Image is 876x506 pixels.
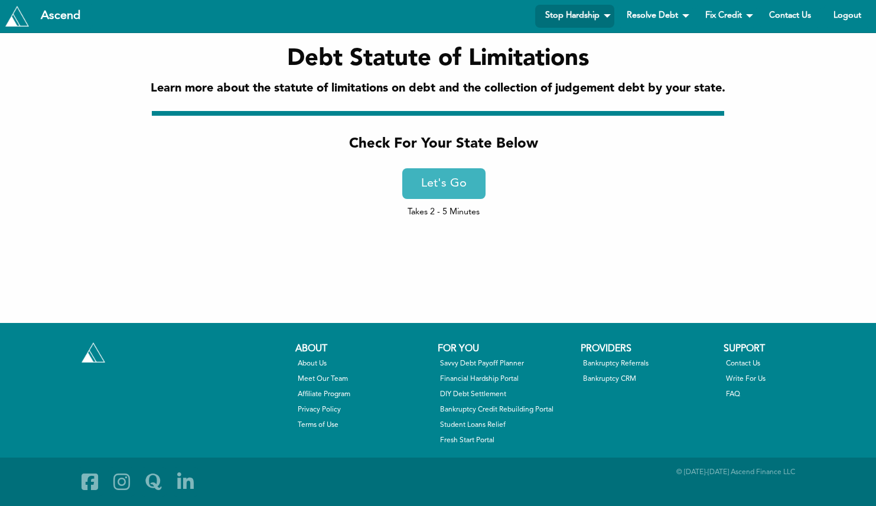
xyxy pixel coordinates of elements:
[2,3,93,29] a: Tryascend.com Ascend
[79,339,108,365] a: Tryascend.com
[108,467,135,497] a: Instagram
[298,389,430,400] a: Affiliate Program
[5,6,29,26] img: Tryascend.com
[583,374,715,384] a: Bankruptcy CRM
[440,374,572,384] a: Financial Hardship Portal
[823,5,871,28] a: Logout
[440,435,572,446] a: Fresh Start Portal
[724,342,861,356] div: Support
[298,420,430,430] a: Terms of Use
[695,5,757,28] a: Fix Credit
[402,168,486,199] a: Let's Go
[183,135,705,155] h2: Check For Your State Below
[298,374,430,384] a: Meet Our Team
[82,342,105,363] img: Tryascend.com
[726,374,858,384] a: Write For Us
[295,342,432,356] div: About
[76,467,103,497] a: Facebook
[298,358,430,369] a: About Us
[151,80,725,97] h2: Learn more about the statute of limitations on debt and the collection of judgement debt by your ...
[140,467,167,497] a: Quora
[617,5,693,28] a: Resolve Debt
[393,206,495,219] div: Takes 2 - 5 Minutes
[151,43,725,76] h1: Debt Statute of Limitations
[581,467,795,497] div: © [DATE]-[DATE] Ascend Finance LLC
[440,358,572,369] a: Savvy Debt Payoff Planner
[535,5,614,28] a: Stop Hardship
[438,342,575,356] div: For You
[440,389,572,400] a: DIY Debt Settlement
[440,420,572,430] a: Student Loans Relief
[581,342,718,356] div: Providers
[172,467,199,497] a: Linkedin
[759,5,821,28] a: Contact Us
[440,404,572,415] a: Bankruptcy Credit Rebuilding Portal
[298,404,430,415] a: Privacy Policy
[726,389,858,400] a: FAQ
[583,358,715,369] a: Bankruptcy Referrals
[31,10,90,22] div: Ascend
[726,358,858,369] a: Contact Us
